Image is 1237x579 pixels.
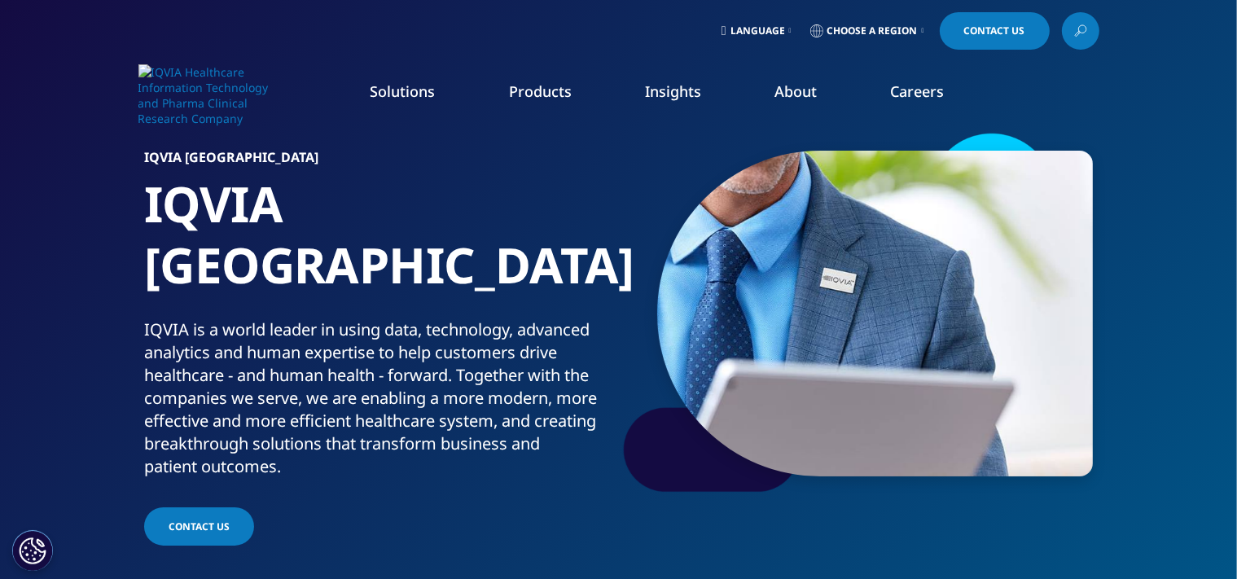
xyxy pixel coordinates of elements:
span: Contact Us [169,520,230,533]
a: Products [509,81,572,101]
span: Language [730,24,785,37]
nav: Primary [275,57,1099,134]
a: Careers [890,81,944,101]
a: Solutions [371,81,436,101]
h1: IQVIA [GEOGRAPHIC_DATA] [144,173,612,318]
span: Contact Us [964,26,1025,36]
a: Insights [645,81,701,101]
a: About [774,81,817,101]
button: Cookie Settings [12,530,53,571]
a: Contact Us [940,12,1050,50]
a: Contact Us [144,507,254,546]
img: 524_custom-photo_iqvia-pin-on-business-suit.jpg [657,151,1093,476]
h6: IQVIA [GEOGRAPHIC_DATA] [144,151,612,173]
div: IQVIA is a world leader in using data, technology, advanced analytics and human expertise to help... [144,318,612,478]
span: Choose a Region [827,24,918,37]
img: IQVIA Healthcare Information Technology and Pharma Clinical Research Company [138,64,269,126]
